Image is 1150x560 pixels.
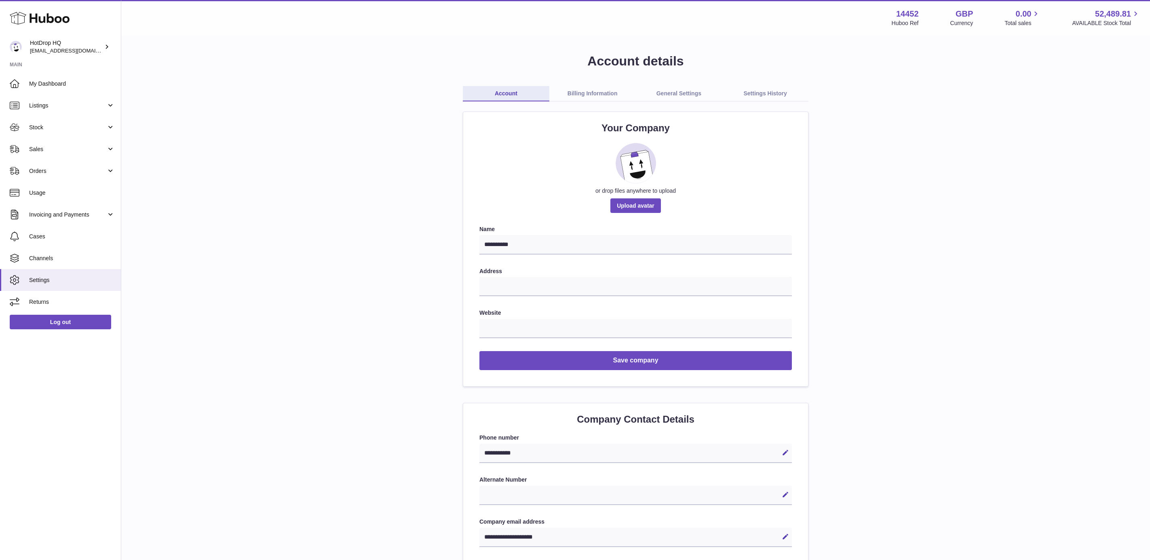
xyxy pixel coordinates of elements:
span: 0.00 [1016,8,1032,19]
span: 52,489.81 [1095,8,1131,19]
span: Channels [29,255,115,262]
span: Upload avatar [610,198,661,213]
a: Billing Information [549,86,636,101]
a: 52,489.81 AVAILABLE Stock Total [1072,8,1140,27]
a: 0.00 Total sales [1004,8,1040,27]
strong: 14452 [896,8,919,19]
span: Stock [29,124,106,131]
span: Invoicing and Payments [29,211,106,219]
span: AVAILABLE Stock Total [1072,19,1140,27]
span: Total sales [1004,19,1040,27]
label: Address [479,267,792,275]
div: or drop files anywhere to upload [479,187,792,195]
label: Company email address [479,518,792,526]
span: Cases [29,233,115,240]
span: Listings [29,102,106,109]
strong: GBP [956,8,973,19]
span: [EMAIL_ADDRESS][DOMAIN_NAME] [30,47,119,54]
h2: Company Contact Details [479,413,792,426]
h1: Account details [134,53,1137,70]
a: General Settings [636,86,722,101]
span: Returns [29,298,115,306]
a: Account [463,86,549,101]
img: internalAdmin-14452@internal.huboo.com [10,41,22,53]
span: My Dashboard [29,80,115,88]
label: Website [479,309,792,317]
span: Settings [29,276,115,284]
button: Save company [479,351,792,370]
label: Alternate Number [479,476,792,484]
div: Huboo Ref [892,19,919,27]
span: Orders [29,167,106,175]
div: HotDrop HQ [30,39,103,55]
div: Currency [950,19,973,27]
label: Phone number [479,434,792,442]
span: Usage [29,189,115,197]
a: Log out [10,315,111,329]
img: placeholder_image.svg [616,143,656,183]
h2: Your Company [479,122,792,135]
span: Sales [29,145,106,153]
a: Settings History [722,86,808,101]
label: Name [479,225,792,233]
